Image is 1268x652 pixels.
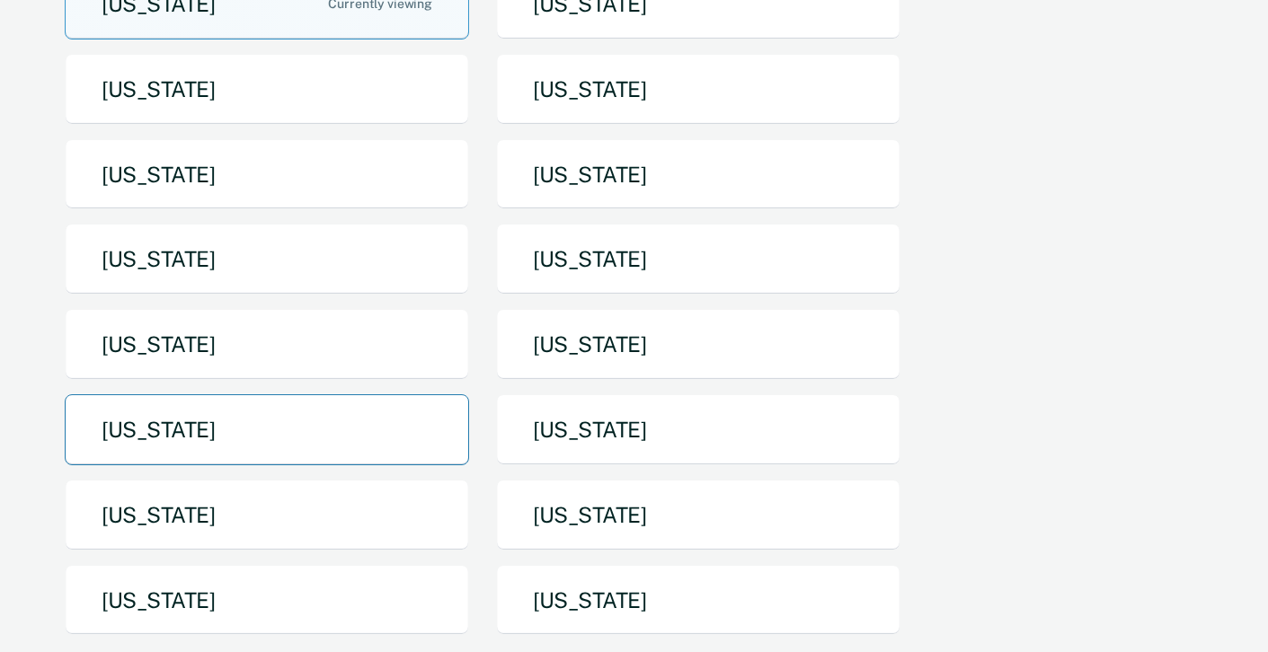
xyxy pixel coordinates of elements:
button: [US_STATE] [496,54,900,125]
button: [US_STATE] [496,224,900,295]
button: [US_STATE] [496,309,900,380]
button: [US_STATE] [65,480,469,551]
button: [US_STATE] [496,480,900,551]
button: [US_STATE] [65,224,469,295]
button: [US_STATE] [65,139,469,210]
button: [US_STATE] [65,309,469,380]
button: [US_STATE] [496,394,900,465]
button: [US_STATE] [496,565,900,636]
button: [US_STATE] [65,565,469,636]
button: [US_STATE] [65,54,469,125]
button: [US_STATE] [65,394,469,465]
button: [US_STATE] [496,139,900,210]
